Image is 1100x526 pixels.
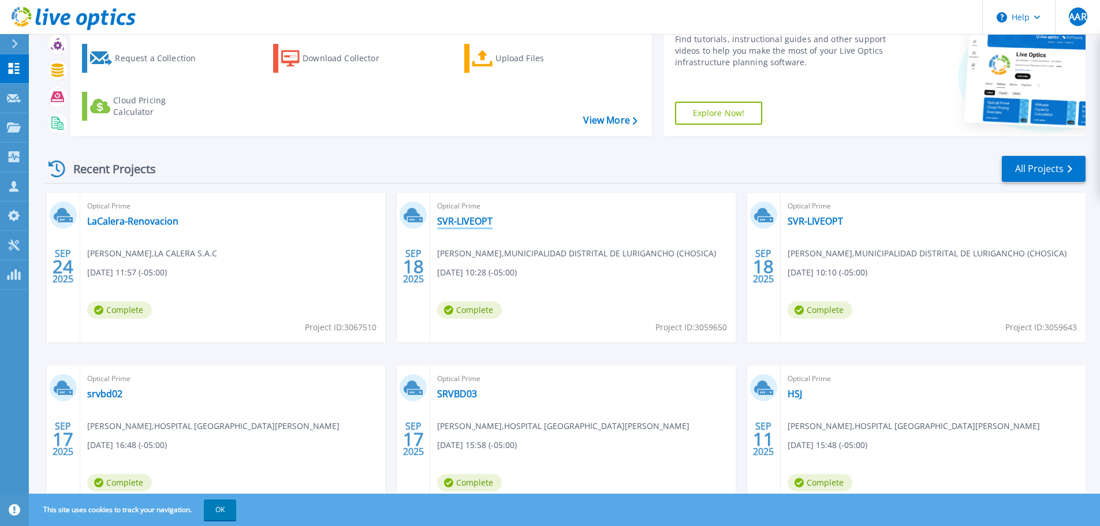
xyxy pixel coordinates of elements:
div: SEP 2025 [52,418,74,460]
div: SEP 2025 [402,418,424,460]
span: Complete [788,301,852,319]
span: Project ID: 3059650 [655,321,727,334]
span: [PERSON_NAME] , HOSPITAL [GEOGRAPHIC_DATA][PERSON_NAME] [437,420,689,432]
a: LaCalera-Renovacion [87,215,178,227]
a: Request a Collection [82,44,211,73]
a: View More [583,115,637,126]
span: [DATE] 16:48 (-05:00) [87,439,167,452]
span: 24 [53,262,73,271]
div: Find tutorials, instructional guides and other support videos to help you make the most of your L... [675,33,890,68]
a: HSJ [788,388,802,400]
div: SEP 2025 [52,245,74,288]
span: [PERSON_NAME] , LA CALERA S.A.C [87,247,217,260]
span: [PERSON_NAME] , MUNICIPALIDAD DISTRITAL DE LURIGANCHO (CHOSICA) [437,247,716,260]
div: Download Collector [303,47,395,70]
span: Complete [437,301,502,319]
span: Complete [437,474,502,491]
span: AAR [1069,12,1086,21]
span: Complete [788,474,852,491]
span: Optical Prime [437,200,728,212]
span: [DATE] 10:28 (-05:00) [437,266,517,279]
a: SVR-LIVEOPT [437,215,493,227]
span: Project ID: 3059643 [1005,321,1077,334]
span: Optical Prime [788,200,1079,212]
span: [PERSON_NAME] , MUNICIPALIDAD DISTRITAL DE LURIGANCHO (CHOSICA) [788,247,1067,260]
span: [PERSON_NAME] , HOSPITAL [GEOGRAPHIC_DATA][PERSON_NAME] [87,420,340,432]
span: This site uses cookies to track your navigation. [32,499,236,520]
span: [DATE] 10:10 (-05:00) [788,266,867,279]
span: [DATE] 11:57 (-05:00) [87,266,167,279]
div: SEP 2025 [752,418,774,460]
span: 11 [753,434,774,444]
div: Recent Projects [44,155,171,183]
div: SEP 2025 [752,245,774,288]
a: SVR-LIVEOPT [788,215,843,227]
span: 17 [53,434,73,444]
div: Upload Files [495,47,588,70]
button: OK [204,499,236,520]
span: [PERSON_NAME] , HOSPITAL [GEOGRAPHIC_DATA][PERSON_NAME] [788,420,1040,432]
a: Upload Files [464,44,593,73]
span: 18 [753,262,774,271]
span: Optical Prime [87,372,378,385]
span: Optical Prime [788,372,1079,385]
span: Complete [87,474,152,491]
div: SEP 2025 [402,245,424,288]
a: Download Collector [273,44,402,73]
span: [DATE] 15:58 (-05:00) [437,439,517,452]
span: 18 [403,262,424,271]
a: Explore Now! [675,102,763,125]
a: All Projects [1002,156,1086,182]
span: Project ID: 3067510 [305,321,376,334]
span: 17 [403,434,424,444]
a: Cloud Pricing Calculator [82,92,211,121]
a: srvbd02 [87,388,122,400]
div: Cloud Pricing Calculator [113,95,206,118]
a: SRVBD03 [437,388,477,400]
span: Optical Prime [87,200,378,212]
span: Complete [87,301,152,319]
div: Request a Collection [115,47,207,70]
span: [DATE] 15:48 (-05:00) [788,439,867,452]
span: Optical Prime [437,372,728,385]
